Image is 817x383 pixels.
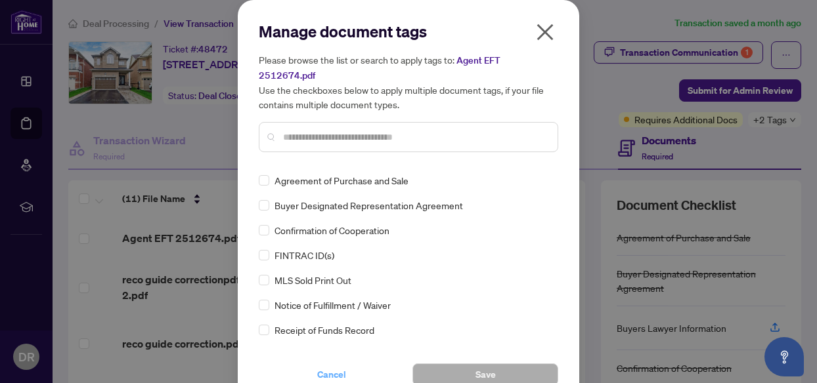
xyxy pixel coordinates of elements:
[275,273,351,287] span: MLS Sold Print Out
[275,198,463,212] span: Buyer Designated Representation Agreement
[275,298,391,312] span: Notice of Fulfillment / Waiver
[259,21,558,42] h2: Manage document tags
[259,52,558,111] h5: Please browse the list or search to apply tags to: Use the checkboxes below to apply multiple doc...
[275,173,408,188] span: Agreement of Purchase and Sale
[275,248,334,262] span: FINTRAC ID(s)
[535,22,556,43] span: close
[275,323,374,337] span: Receipt of Funds Record
[764,337,804,376] button: Open asap
[275,223,389,237] span: Confirmation of Cooperation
